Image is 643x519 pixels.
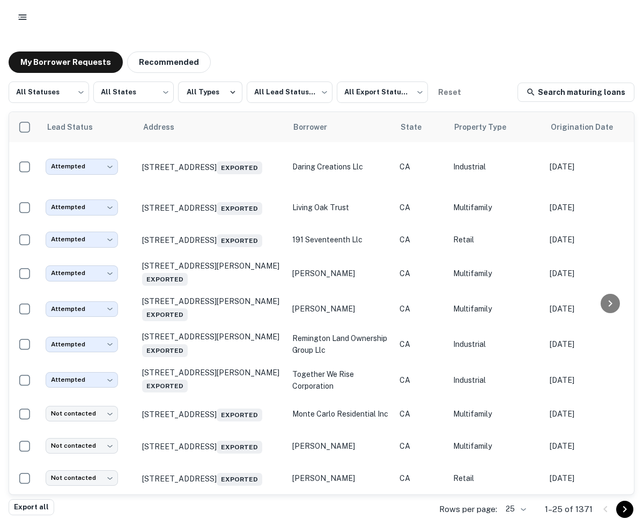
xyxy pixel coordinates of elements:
p: [STREET_ADDRESS] [142,439,282,454]
p: [DATE] [550,374,641,386]
span: Exported [217,161,262,174]
span: Exported [142,273,188,286]
p: Retail [453,472,539,484]
p: Multifamily [453,303,539,315]
p: [DATE] [550,338,641,350]
span: Origination Date [551,121,627,134]
span: Exported [217,234,262,247]
div: Not contacted [46,470,118,486]
div: Attempted [46,372,118,388]
p: [STREET_ADDRESS][PERSON_NAME] [142,296,282,321]
p: [STREET_ADDRESS] [142,159,282,174]
p: CA [400,374,442,386]
span: Exported [217,473,262,486]
span: Property Type [454,121,520,134]
div: Attempted [46,337,118,352]
span: Exported [217,441,262,454]
p: living oak trust [292,202,389,213]
div: Attempted [46,232,118,247]
p: [STREET_ADDRESS][PERSON_NAME] [142,368,282,392]
p: Multifamily [453,268,539,279]
p: CA [400,234,442,246]
p: together we rise corporation [292,368,389,392]
iframe: Chat Widget [589,433,643,485]
button: Go to next page [616,501,633,518]
div: Attempted [46,265,118,281]
th: Borrower [287,112,394,142]
span: Exported [142,380,188,392]
p: [PERSON_NAME] [292,268,389,279]
p: [STREET_ADDRESS][PERSON_NAME] [142,261,282,286]
p: [DATE] [550,303,641,315]
button: Export all [9,499,54,515]
div: 25 [501,501,528,517]
div: Not contacted [46,406,118,421]
div: All States [93,78,174,106]
p: CA [400,268,442,279]
button: Reset [432,81,467,103]
p: [STREET_ADDRESS][PERSON_NAME] [142,332,282,357]
span: Exported [217,409,262,421]
p: CA [400,338,442,350]
p: [DATE] [550,408,641,420]
p: [DATE] [550,472,641,484]
p: CA [400,440,442,452]
p: CA [400,303,442,315]
p: [PERSON_NAME] [292,440,389,452]
p: [DATE] [550,202,641,213]
th: Address [137,112,287,142]
button: My Borrower Requests [9,51,123,73]
p: Multifamily [453,202,539,213]
span: Borrower [293,121,341,134]
p: 191 seventeenth llc [292,234,389,246]
p: [STREET_ADDRESS] [142,471,282,486]
p: Industrial [453,374,539,386]
p: [DATE] [550,161,641,173]
div: Attempted [46,159,118,174]
p: Multifamily [453,408,539,420]
div: Attempted [46,301,118,317]
p: daring creations llc [292,161,389,173]
p: CA [400,472,442,484]
th: Lead Status [40,112,137,142]
p: CA [400,161,442,173]
p: CA [400,202,442,213]
span: Exported [142,344,188,357]
p: CA [400,408,442,420]
p: [DATE] [550,440,641,452]
div: Not contacted [46,438,118,454]
button: Recommended [127,51,211,73]
span: Exported [217,202,262,215]
p: [STREET_ADDRESS] [142,232,282,247]
a: Search maturing loans [518,83,634,102]
div: All Statuses [9,78,89,106]
p: Industrial [453,161,539,173]
span: State [401,121,435,134]
p: 1–25 of 1371 [545,503,593,516]
p: Multifamily [453,440,539,452]
p: Industrial [453,338,539,350]
p: [DATE] [550,268,641,279]
span: Exported [142,308,188,321]
p: [PERSON_NAME] [292,303,389,315]
p: remington land ownership group llc [292,332,389,356]
div: All Lead Statuses [247,78,332,106]
span: Address [143,121,188,134]
p: [PERSON_NAME] [292,472,389,484]
p: Rows per page: [439,503,497,516]
span: Lead Status [47,121,107,134]
div: Attempted [46,199,118,215]
button: All Types [178,81,242,103]
div: All Export Statuses [337,78,428,106]
th: State [394,112,448,142]
p: Retail [453,234,539,246]
p: [DATE] [550,234,641,246]
p: [STREET_ADDRESS] [142,406,282,421]
th: Property Type [448,112,544,142]
p: [STREET_ADDRESS] [142,200,282,215]
p: monte carlo residential inc [292,408,389,420]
